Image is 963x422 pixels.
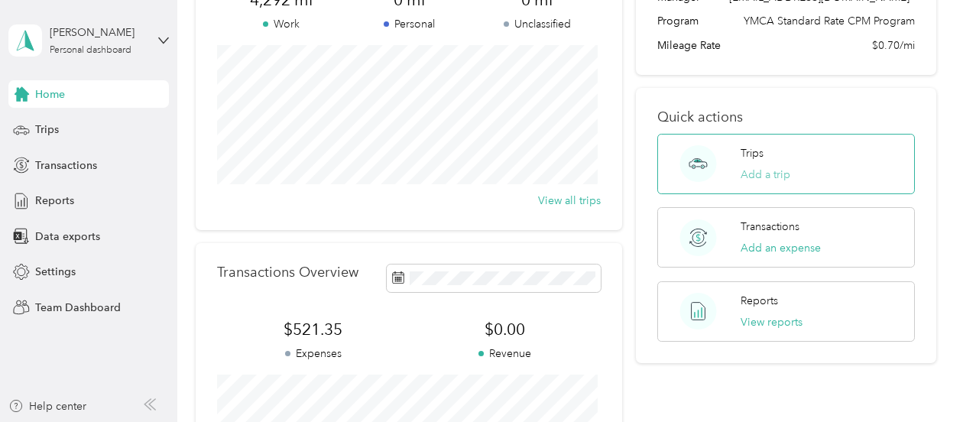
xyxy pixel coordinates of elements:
p: Revenue [409,346,601,362]
span: $521.35 [217,319,409,340]
span: Program [657,13,699,29]
span: YMCA Standard Rate CPM Program [744,13,915,29]
button: Add a trip [741,167,790,183]
p: Trips [741,145,764,161]
p: Transactions [741,219,799,235]
span: Data exports [35,229,100,245]
p: Unclassified [473,16,601,32]
iframe: Everlance-gr Chat Button Frame [877,336,963,422]
span: $0.70/mi [872,37,915,54]
p: Personal [345,16,473,32]
p: Quick actions [657,109,916,125]
button: View reports [741,314,802,330]
span: Settings [35,264,76,280]
button: Help center [8,398,86,414]
button: View all trips [538,193,601,209]
p: Reports [741,293,778,309]
p: Work [217,16,345,32]
p: Expenses [217,346,409,362]
span: Reports [35,193,74,209]
span: Mileage Rate [657,37,721,54]
div: [PERSON_NAME] [50,24,145,41]
span: $0.00 [409,319,601,340]
span: Home [35,86,65,102]
span: Trips [35,122,59,138]
span: Team Dashboard [35,300,121,316]
button: Add an expense [741,240,821,256]
p: Transactions Overview [217,265,358,281]
div: Personal dashboard [50,46,131,55]
span: Transactions [35,157,97,174]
